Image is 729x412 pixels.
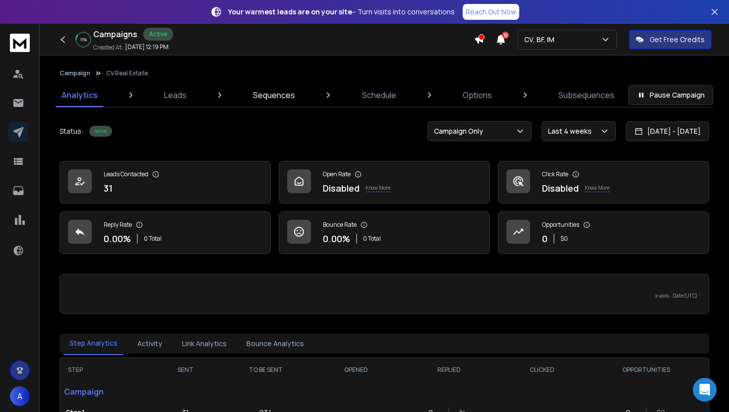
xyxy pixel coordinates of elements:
button: Campaign [60,69,90,77]
p: Analytics [61,89,98,101]
div: Open Intercom Messenger [693,378,717,402]
a: Reach Out Now [463,4,519,20]
button: Get Free Credits [629,30,712,50]
button: Bounce Analytics [241,333,310,355]
p: Reply Rate [104,221,132,229]
a: Analytics [56,83,104,107]
button: Activity [131,333,168,355]
p: – Turn visits into conversations [228,7,455,17]
a: Opportunities0$0 [498,211,709,254]
p: Leads Contacted [104,170,148,178]
p: $ 0 [560,235,568,243]
p: Status: [60,126,83,136]
p: Reach Out Now [466,7,516,17]
a: Leads [158,83,192,107]
p: Created At: [93,44,123,51]
p: Campaign [60,382,154,402]
p: Last 4 weeks [548,126,596,136]
button: Step Analytics [63,332,123,355]
p: Sequences [253,89,295,101]
p: Subsequences [558,89,614,101]
a: Schedule [356,83,402,107]
div: Active [89,126,112,137]
th: OPPORTUNITIES [583,358,709,382]
a: Options [457,83,498,107]
img: logo [10,34,30,52]
p: 0 Total [363,235,381,243]
p: CV Real Estate [106,69,148,77]
th: OPENED [315,358,397,382]
p: Get Free Credits [650,35,705,45]
a: Leads Contacted31 [60,161,271,204]
p: Open Rate [323,170,351,178]
p: Options [463,89,492,101]
p: Know More [585,184,609,192]
p: 31 [104,181,113,195]
th: STEP [60,358,154,382]
p: x-axis : Date(UTC) [68,292,701,300]
th: TO BE SENT [217,358,315,382]
a: Sequences [247,83,301,107]
button: A [10,386,30,406]
span: 12 [502,32,509,39]
p: Leads [164,89,186,101]
strong: Your warmest leads are on your site [228,7,352,16]
div: Active [143,28,173,41]
button: [DATE] - [DATE] [626,121,709,141]
th: SENT [154,358,217,382]
p: 0 Total [144,235,162,243]
p: Know More [365,184,390,192]
h1: Campaigns [93,28,137,40]
p: 0.00 % [323,232,350,246]
p: Disabled [542,181,579,195]
p: [DATE] 12:19 PM [125,43,169,51]
p: 11 % [80,37,87,43]
p: Bounce Rate [323,221,357,229]
p: Campaign Only [434,126,487,136]
th: REPLIED [397,358,501,382]
p: 0 [542,232,547,246]
button: Pause Campaign [628,85,713,105]
button: Link Analytics [176,333,233,355]
p: Click Rate [542,170,568,178]
p: Disabled [323,181,360,195]
th: CLICKED [501,358,583,382]
a: Reply Rate0.00%0 Total [60,211,271,254]
p: CV, BF, IM [524,35,558,45]
p: 0.00 % [104,232,131,246]
a: Bounce Rate0.00%0 Total [279,211,490,254]
p: Schedule [362,89,396,101]
p: Opportunities [542,221,579,229]
a: Subsequences [552,83,620,107]
a: Click RateDisabledKnow More [498,161,709,204]
a: Open RateDisabledKnow More [279,161,490,204]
